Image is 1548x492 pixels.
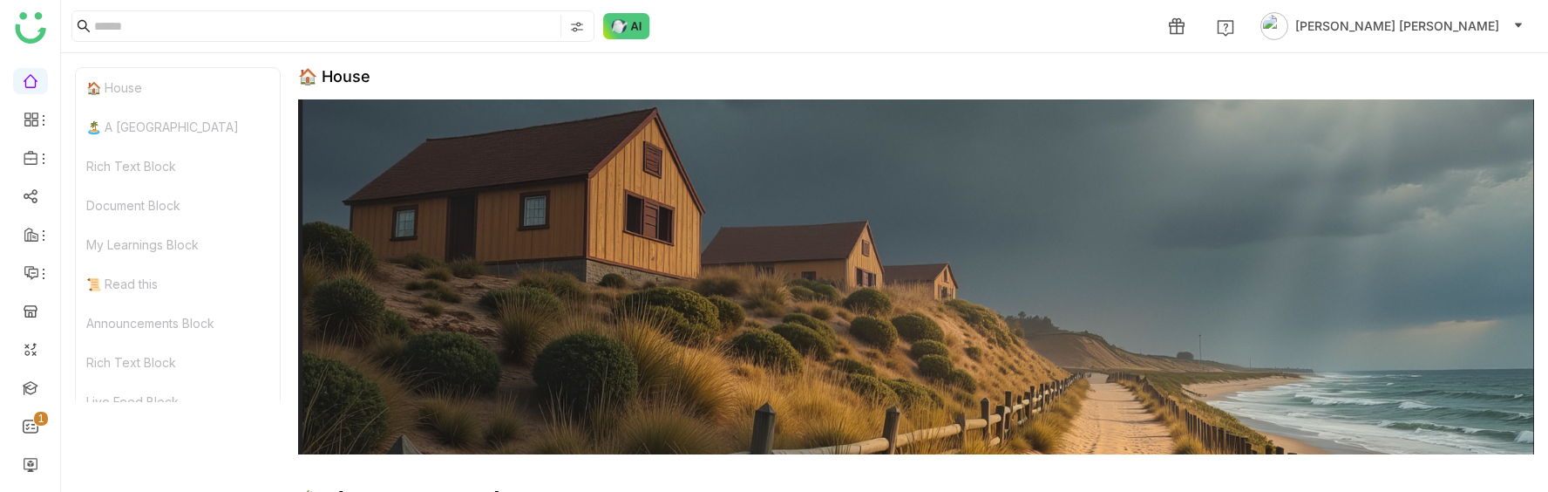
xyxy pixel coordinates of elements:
div: Rich Text Block [76,147,280,186]
img: 68553b2292361c547d91f02a [298,99,1534,454]
p: 1 [37,410,44,427]
img: avatar [1260,12,1288,40]
img: search-type.svg [570,20,584,34]
img: help.svg [1217,19,1234,37]
nz-badge-sup: 1 [34,412,48,426]
div: 🏝️ A [GEOGRAPHIC_DATA] [76,107,280,147]
img: ask-buddy-normal.svg [603,13,650,39]
img: logo [15,12,46,44]
div: Announcements Block [76,304,280,343]
div: Document Block [76,186,280,225]
div: My Learnings Block [76,225,280,264]
div: 🏠 House [298,67,370,85]
button: [PERSON_NAME] [PERSON_NAME] [1257,12,1527,40]
div: Rich Text Block [76,343,280,382]
div: 🏠 House [76,68,280,107]
div: Live Feed Block [76,382,280,421]
div: 📜 Read this [76,264,280,304]
span: [PERSON_NAME] [PERSON_NAME] [1295,17,1499,36]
